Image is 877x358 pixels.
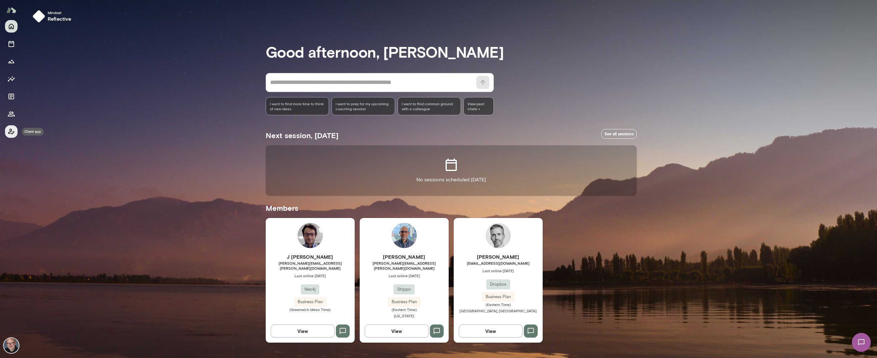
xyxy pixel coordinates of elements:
div: Client app [22,128,44,136]
span: Dropbox [486,281,510,288]
span: Mindset [48,10,71,15]
span: Business Plan [482,294,514,300]
h6: reflective [48,15,71,23]
div: I want to prep for my upcoming coaching session [331,97,395,115]
img: Nick Gould [4,338,19,353]
a: See all sessions [601,129,637,139]
img: George Baier IV [486,223,511,248]
span: [EMAIL_ADDRESS][DOMAIN_NAME] [454,261,543,266]
span: [PERSON_NAME][EMAIL_ADDRESS][PERSON_NAME][DOMAIN_NAME] [360,261,449,271]
span: Business Plan [388,299,420,305]
img: Mento [6,4,16,16]
span: (Eastern Time) [360,307,449,312]
img: Neil Patel [392,223,417,248]
h6: J [PERSON_NAME] [266,253,355,261]
h5: Members [266,203,637,213]
span: [US_STATE] [394,314,414,318]
img: mindset [33,10,45,23]
button: Insights [5,73,18,85]
span: I want to find common ground with a colleague [402,101,457,111]
button: Home [5,20,18,33]
button: View [365,324,429,338]
span: Business Plan [294,299,326,305]
h3: Good afternoon, [PERSON_NAME] [266,43,637,60]
span: [GEOGRAPHIC_DATA], [GEOGRAPHIC_DATA] [459,309,537,313]
span: View past chats -> [463,97,493,115]
span: [PERSON_NAME][EMAIL_ADDRESS][PERSON_NAME][DOMAIN_NAME] [266,261,355,271]
span: I want to find more time to think of new ideas [270,101,325,111]
button: Sessions [5,38,18,50]
img: J Barrasa [298,223,323,248]
button: Mindsetreflective [30,8,76,25]
button: Client app [5,125,18,138]
span: Shippo [394,286,415,293]
div: I want to find more time to think of new ideas [266,97,329,115]
h6: [PERSON_NAME] [454,253,543,261]
span: Neo4j [301,286,319,293]
div: I want to find common ground with a colleague [398,97,461,115]
span: (Greenwich Mean Time) [266,307,355,312]
button: Documents [5,90,18,103]
h6: [PERSON_NAME] [360,253,449,261]
button: Members [5,108,18,120]
button: Growth Plan [5,55,18,68]
span: Last online [DATE] [360,273,449,278]
button: View [459,324,523,338]
span: Last online [DATE] [266,273,355,278]
span: Last online [DATE] [454,268,543,273]
button: View [271,324,335,338]
span: (Eastern Time) [454,302,543,307]
h5: Next session, [DATE] [266,130,338,140]
span: I want to prep for my upcoming coaching session [336,101,391,111]
p: No sessions scheduled [DATE] [416,176,486,184]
